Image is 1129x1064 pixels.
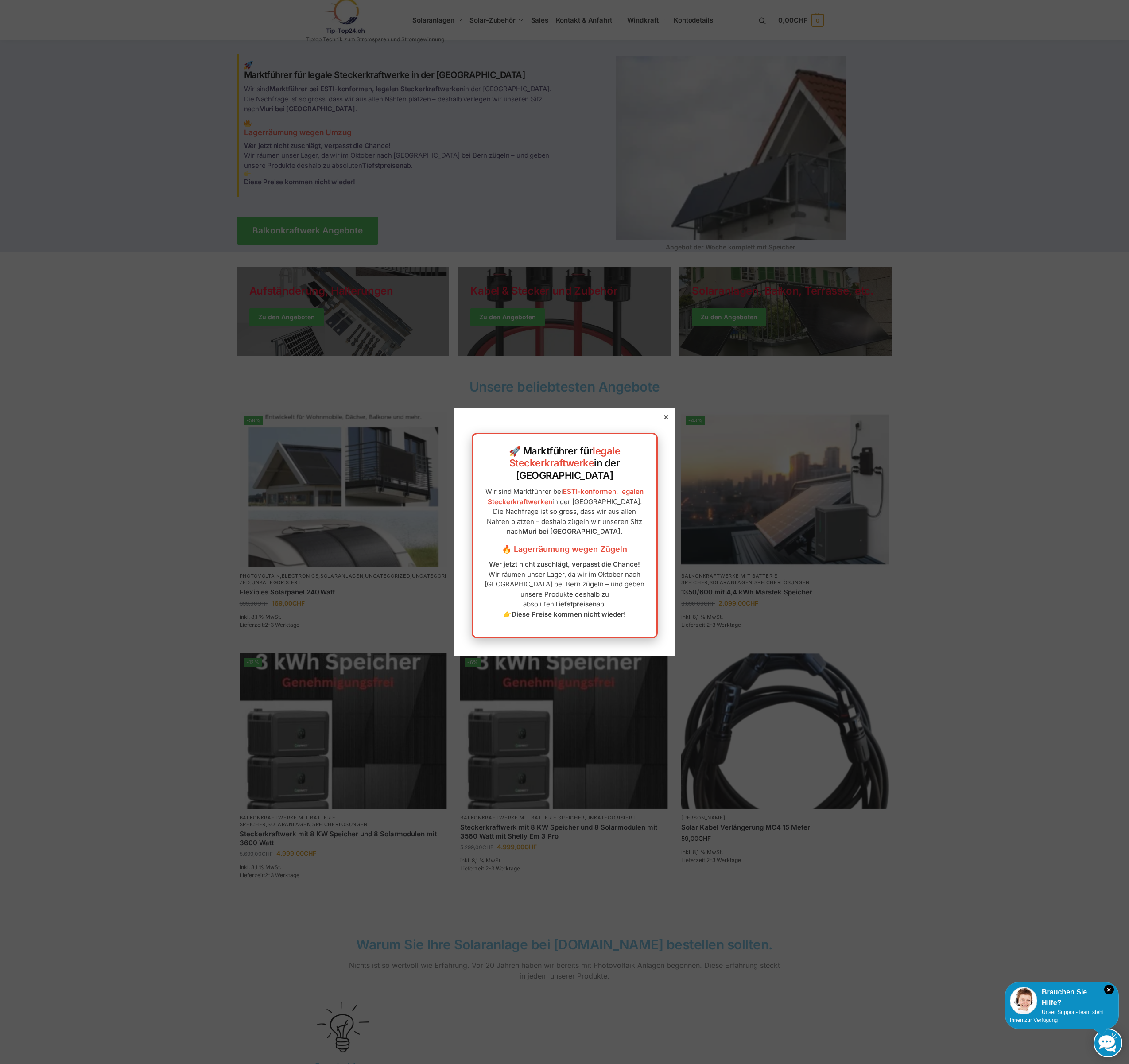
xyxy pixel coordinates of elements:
h2: 🚀 Marktführer für in der [GEOGRAPHIC_DATA] [482,445,648,482]
a: ESTI-konformen, legalen Steckerkraftwerken [488,487,644,506]
p: Wir sind Marktführer bei in der [GEOGRAPHIC_DATA]. Die Nachfrage ist so gross, dass wir aus allen... [482,487,648,537]
i: Schließen [1104,985,1114,994]
img: Customer service [1010,987,1037,1014]
strong: Wer jetzt nicht zuschlägt, verpasst die Chance! [489,560,640,568]
div: Brauchen Sie Hilfe? [1010,987,1114,1008]
span: Unser Support-Team steht Ihnen zur Verfügung [1010,1009,1104,1023]
h3: 🔥 Lagerräumung wegen Zügeln [482,544,648,555]
p: Wir räumen unser Lager, da wir im Oktober nach [GEOGRAPHIC_DATA] bei Bern zügeln – und geben unse... [482,559,648,619]
strong: Diese Preise kommen nicht wieder! [512,610,626,618]
a: legale Steckerkraftwerke [509,445,621,469]
strong: Muri bei [GEOGRAPHIC_DATA] [522,527,621,536]
strong: Tiefstpreisen [554,600,597,608]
